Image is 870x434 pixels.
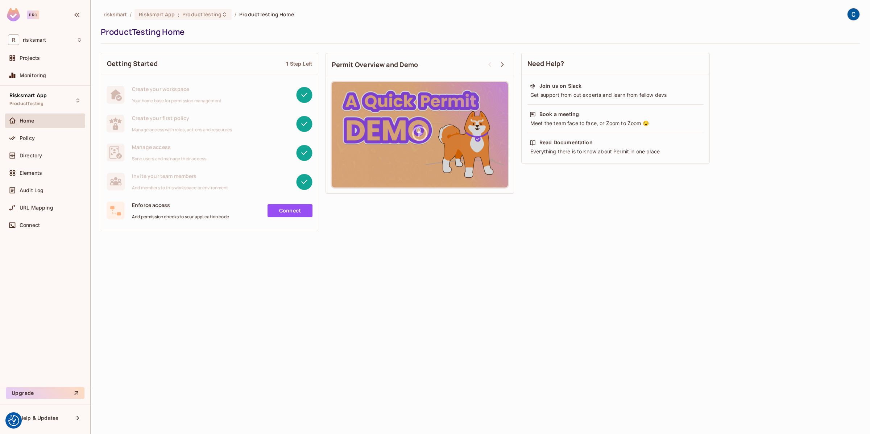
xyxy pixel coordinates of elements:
[20,415,58,421] span: Help & Updates
[27,11,39,19] div: Pro
[539,111,579,118] div: Book a meeting
[132,185,228,191] span: Add members to this workspace or environment
[539,139,593,146] div: Read Documentation
[132,115,232,121] span: Create your first policy
[9,101,43,107] span: ProductTesting
[132,173,228,179] span: Invite your team members
[101,26,856,37] div: ProductTesting Home
[20,73,46,78] span: Monitoring
[7,8,20,21] img: SReyMgAAAABJRU5ErkJggg==
[132,98,221,104] span: Your home base for permission management
[530,91,701,99] div: Get support from out experts and learn from fellow devs
[107,59,158,68] span: Getting Started
[527,59,564,68] span: Need Help?
[130,11,132,18] li: /
[9,92,47,98] span: Risksmart App
[20,55,40,61] span: Projects
[8,34,19,45] span: R
[6,387,84,399] button: Upgrade
[239,11,294,18] span: ProductTesting Home
[177,12,180,17] span: :
[20,135,35,141] span: Policy
[23,37,46,43] span: Workspace: risksmart
[235,11,236,18] li: /
[20,118,34,124] span: Home
[20,222,40,228] span: Connect
[539,82,581,90] div: Join us on Slack
[132,127,232,133] span: Manage access with roles, actions and resources
[530,120,701,127] div: Meet the team face to face, or Zoom to Zoom 😉
[132,86,221,92] span: Create your workspace
[132,214,229,220] span: Add permission checks to your application code
[132,156,206,162] span: Sync users and manage their access
[132,202,229,208] span: Enforce access
[530,148,701,155] div: Everything there is to know about Permit in one place
[139,11,175,18] span: Risksmart App
[104,11,127,18] span: the active workspace
[20,153,42,158] span: Directory
[132,144,206,150] span: Manage access
[268,204,312,217] a: Connect
[8,415,19,426] img: Revisit consent button
[20,187,43,193] span: Audit Log
[20,205,53,211] span: URL Mapping
[286,60,312,67] div: 1 Step Left
[8,415,19,426] button: Consent Preferences
[20,170,42,176] span: Elements
[332,60,418,69] span: Permit Overview and Demo
[182,11,221,18] span: ProductTesting
[848,8,859,20] img: Cheryl Adamiak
